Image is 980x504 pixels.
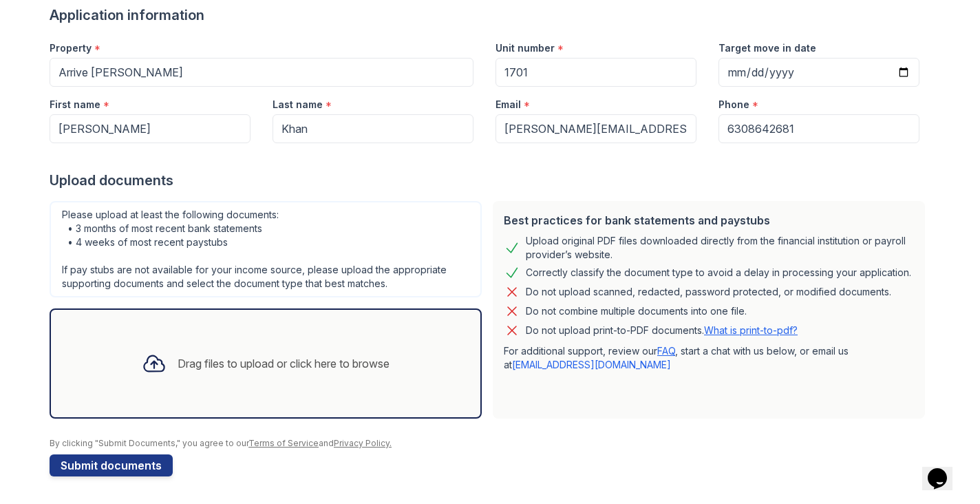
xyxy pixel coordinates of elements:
label: Phone [718,98,749,112]
div: Do not upload scanned, redacted, password protected, or modified documents. [526,284,891,300]
div: Correctly classify the document type to avoid a delay in processing your application. [526,264,911,281]
div: By clicking "Submit Documents," you agree to our and [50,438,930,449]
a: What is print-to-pdf? [704,324,798,336]
iframe: chat widget [922,449,966,490]
label: First name [50,98,100,112]
div: Application information [50,6,930,25]
label: Target move in date [718,41,816,55]
div: Drag files to upload or click here to browse [178,355,390,372]
div: Do not combine multiple documents into one file. [526,303,747,319]
label: Last name [273,98,323,112]
label: Unit number [496,41,555,55]
a: Privacy Policy. [334,438,392,448]
label: Property [50,41,92,55]
div: Upload documents [50,171,930,190]
a: FAQ [657,345,675,357]
p: For additional support, review our , start a chat with us below, or email us at [504,344,914,372]
label: Email [496,98,521,112]
div: Best practices for bank statements and paystubs [504,212,914,229]
a: [EMAIL_ADDRESS][DOMAIN_NAME] [512,359,671,370]
div: Please upload at least the following documents: • 3 months of most recent bank statements • 4 wee... [50,201,482,297]
button: Submit documents [50,454,173,476]
p: Do not upload print-to-PDF documents. [526,324,798,337]
a: Terms of Service [248,438,319,448]
div: Upload original PDF files downloaded directly from the financial institution or payroll provider’... [526,234,914,262]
